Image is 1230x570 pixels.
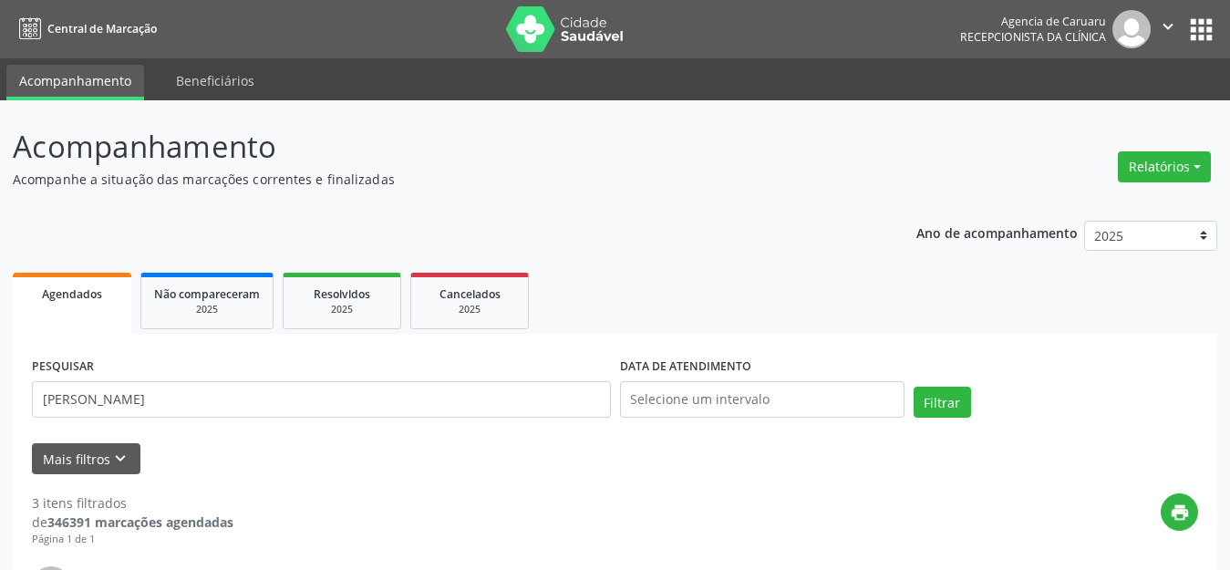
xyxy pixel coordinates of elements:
[110,449,130,469] i: keyboard_arrow_down
[1112,10,1151,48] img: img
[314,286,370,302] span: Resolvidos
[13,14,157,44] a: Central de Marcação
[424,303,515,316] div: 2025
[916,221,1078,244] p: Ano de acompanhamento
[154,286,260,302] span: Não compareceram
[32,513,233,532] div: de
[13,170,856,189] p: Acompanhe a situação das marcações correntes e finalizadas
[154,303,260,316] div: 2025
[960,14,1106,29] div: Agencia de Caruaru
[296,303,388,316] div: 2025
[1158,16,1178,36] i: 
[32,493,233,513] div: 3 itens filtrados
[620,381,904,418] input: Selecione um intervalo
[32,443,140,475] button: Mais filtroskeyboard_arrow_down
[47,21,157,36] span: Central de Marcação
[439,286,501,302] span: Cancelados
[620,353,751,381] label: DATA DE ATENDIMENTO
[1170,503,1190,523] i: print
[13,124,856,170] p: Acompanhamento
[1161,493,1198,531] button: print
[47,513,233,531] strong: 346391 marcações agendadas
[163,65,267,97] a: Beneficiários
[960,29,1106,45] span: Recepcionista da clínica
[32,381,611,418] input: Nome, código do beneficiário ou CPF
[1151,10,1185,48] button: 
[6,65,144,100] a: Acompanhamento
[914,387,971,418] button: Filtrar
[42,286,102,302] span: Agendados
[1185,14,1217,46] button: apps
[1118,151,1211,182] button: Relatórios
[32,532,233,547] div: Página 1 de 1
[32,353,94,381] label: PESQUISAR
